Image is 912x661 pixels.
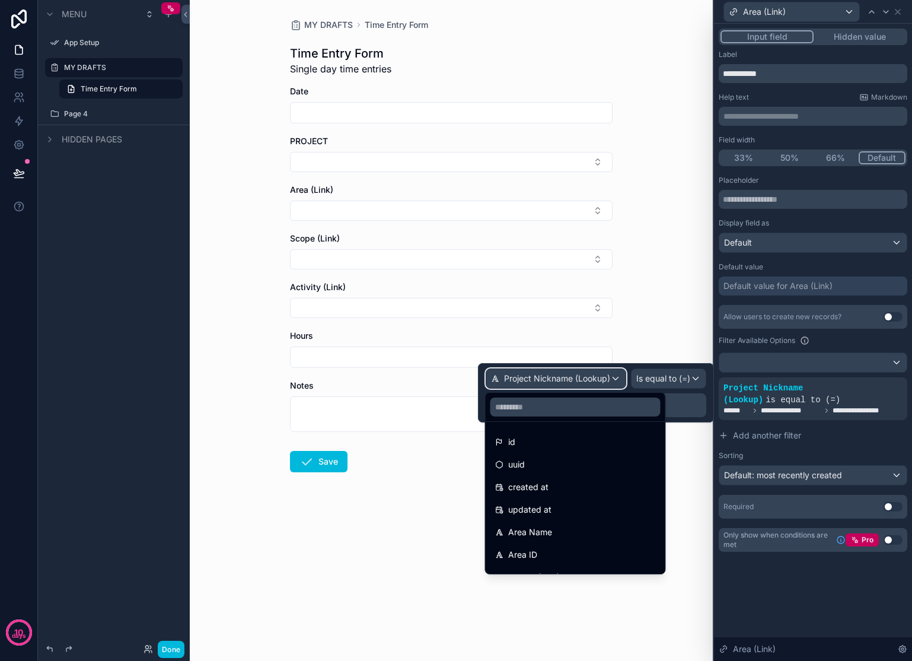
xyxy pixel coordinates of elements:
[871,93,907,102] span: Markdown
[723,530,831,549] span: Only show when conditions are met
[290,136,328,146] span: PROJECT
[62,134,122,145] span: Hidden pages
[290,45,391,62] h1: Time Entry Form
[508,480,549,494] span: created at
[64,38,176,47] label: App Setup
[719,451,743,460] label: Sorting
[304,19,353,31] span: MY DRAFTS
[14,627,23,638] p: 10
[723,280,833,292] div: Default value for Area (Link)
[723,2,860,22] button: Area (Link)
[724,237,752,249] span: Default
[719,465,907,485] button: Default: most recently created
[862,535,873,545] span: Pro
[508,548,537,562] span: Area ID
[724,470,842,480] span: Default: most recently created
[64,109,176,119] label: Page 4
[720,151,767,164] button: 33%
[290,62,391,76] span: Single day time entries
[812,151,859,164] button: 66%
[723,312,841,322] div: Allow users to create new records?
[59,80,183,98] a: Time Entry Form
[719,135,755,145] label: Field width
[290,451,347,472] button: Save
[766,395,840,405] span: is equal to (=)
[508,435,515,449] span: id
[508,503,551,517] span: updated at
[365,19,428,31] a: Time Entry Form
[508,570,560,584] span: Project (Link)
[723,383,803,405] span: Project Nickname (Lookup)
[290,282,346,292] span: Activity (Link)
[508,525,552,539] span: Area Name
[290,201,613,221] button: Select Button
[719,262,763,272] label: Default value
[290,185,333,195] span: Area (Link)
[814,30,905,43] button: Hidden value
[733,430,801,441] span: Add another filter
[719,107,907,126] div: scrollable content
[290,19,353,31] a: MY DRAFTS
[719,218,769,228] label: Display field as
[720,30,814,43] button: Input field
[290,380,314,390] span: Notes
[719,93,749,102] label: Help text
[719,50,737,59] label: Label
[12,631,26,641] p: days
[859,151,906,164] button: Default
[719,233,907,253] button: Default
[158,641,184,658] button: Done
[290,152,613,172] button: Select Button
[767,151,813,164] button: 50%
[290,249,613,269] button: Select Button
[733,643,776,655] span: Area (Link)
[290,86,308,96] span: Date
[290,298,613,318] button: Select Button
[64,63,176,72] label: MY DRAFTS
[743,6,786,18] span: Area (Link)
[719,425,907,446] button: Add another filter
[508,457,525,472] span: uuid
[723,502,754,511] div: Required
[719,336,795,345] label: Filter Available Options
[62,8,87,20] span: Menu
[719,176,759,185] label: Placeholder
[290,330,313,341] span: Hours
[81,84,137,94] span: Time Entry Form
[859,93,907,102] a: Markdown
[290,233,340,243] span: Scope (Link)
